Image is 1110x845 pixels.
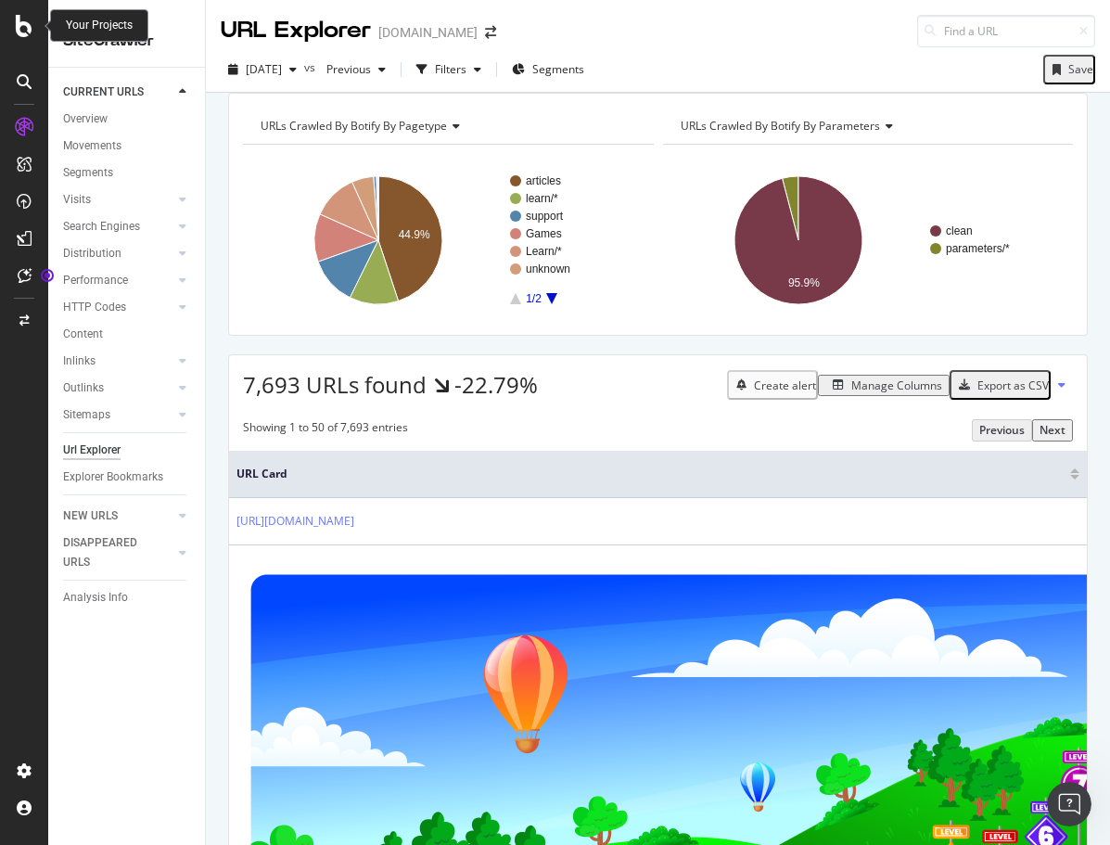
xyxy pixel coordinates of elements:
div: Movements [63,136,121,156]
a: Segments [63,163,192,183]
div: Inlinks [63,352,96,371]
div: Your Projects [66,18,133,33]
div: Content [63,325,103,344]
a: NEW URLS [63,506,173,526]
div: Explorer Bookmarks [63,467,163,487]
a: DISAPPEARED URLS [63,533,173,572]
a: [URL][DOMAIN_NAME] [236,513,354,530]
div: HTTP Codes [63,298,126,317]
a: Content [63,325,192,344]
div: Tooltip anchor [39,267,56,284]
text: clean [946,224,973,237]
span: Segments [532,61,584,77]
a: Movements [63,136,192,156]
button: Save [1043,55,1095,84]
div: Overview [63,109,108,129]
div: NEW URLS [63,506,118,526]
span: URLs Crawled By Botify By pagetype [261,118,447,134]
a: CURRENT URLS [63,83,173,102]
a: Inlinks [63,352,173,371]
a: Analysis Info [63,588,192,608]
div: -22.79% [454,369,538,401]
a: Explorer Bookmarks [63,467,192,487]
input: Find a URL [917,15,1095,47]
text: support [526,210,564,223]
div: Showing 1 to 50 of 7,693 entries [243,419,408,441]
div: arrow-right-arrow-left [485,26,496,39]
button: Filters [409,55,489,84]
text: 95.9% [787,276,819,289]
div: Search Engines [63,217,140,237]
div: Distribution [63,244,121,263]
text: 44.9% [399,228,430,241]
text: Learn/* [526,245,562,258]
text: learn/* [526,192,558,205]
button: Previous [972,419,1032,441]
a: HTTP Codes [63,298,173,317]
text: unknown [526,262,570,275]
div: Visits [63,190,91,210]
span: 7,693 URLs found [243,369,427,400]
div: Performance [63,271,128,290]
div: DISAPPEARED URLS [63,533,157,572]
a: Overview [63,109,192,129]
svg: A chart. [663,160,1074,321]
div: Filters [435,61,466,77]
h4: URLs Crawled By Botify By parameters [677,111,1057,141]
span: URL Card [236,466,1065,482]
div: Previous [979,422,1025,438]
button: Manage Columns [818,375,950,396]
text: parameters/* [946,242,1010,255]
span: URLs Crawled By Botify By parameters [681,118,880,134]
span: vs [304,59,319,75]
button: Segments [504,55,592,84]
span: Previous [319,61,371,77]
a: Visits [63,190,173,210]
div: Outlinks [63,378,104,398]
button: Create alert [727,370,818,400]
a: Url Explorer [63,441,192,460]
div: Segments [63,163,113,183]
span: 2025 Sep. 28th [246,61,282,77]
text: Games [526,227,562,240]
text: articles [526,174,561,187]
a: Search Engines [63,217,173,237]
iframe: Intercom live chat [1047,782,1091,826]
a: Sitemaps [63,405,173,425]
text: 1/2 [526,292,542,305]
div: CURRENT URLS [63,83,144,102]
div: [DOMAIN_NAME] [378,23,478,42]
div: Analysis Info [63,588,128,608]
a: Distribution [63,244,173,263]
button: [DATE] [221,55,304,84]
button: Export as CSV [950,370,1051,400]
button: Previous [319,55,393,84]
svg: A chart. [243,160,654,321]
div: Sitemaps [63,405,110,425]
a: Outlinks [63,378,173,398]
button: Next [1032,419,1073,441]
div: Export as CSV [977,378,1049,393]
div: Manage Columns [851,378,942,393]
div: Next [1040,422,1065,438]
div: Create alert [754,378,816,393]
div: URL Explorer [221,15,371,46]
h4: URLs Crawled By Botify By pagetype [257,111,637,141]
div: Save [1068,61,1093,77]
div: Url Explorer [63,441,121,460]
a: Performance [63,271,173,290]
